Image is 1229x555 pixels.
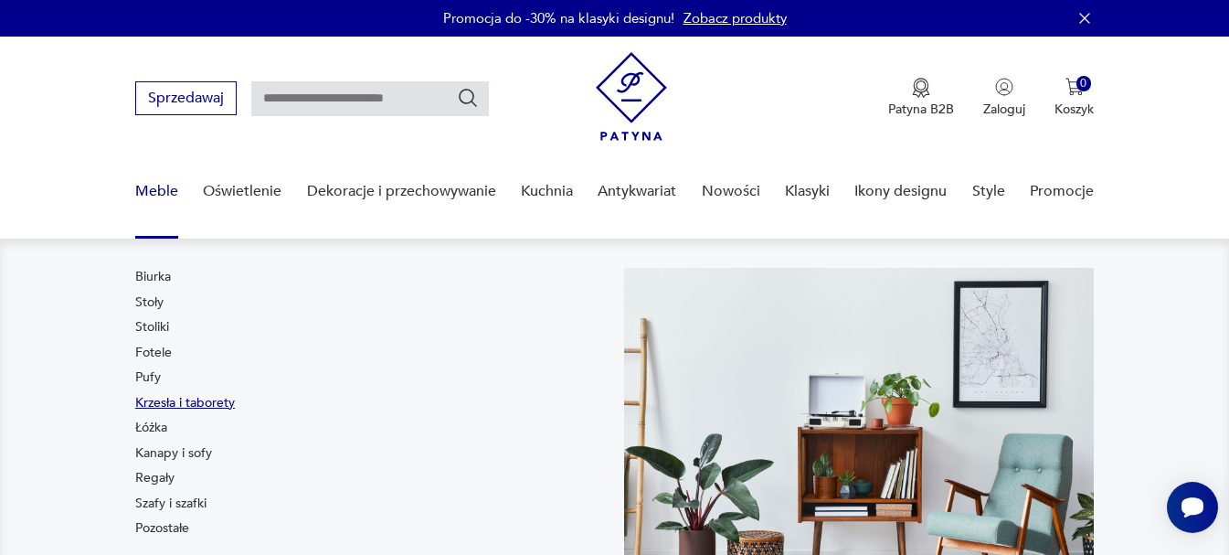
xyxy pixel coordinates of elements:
img: Ikonka użytkownika [995,78,1013,96]
iframe: Smartsupp widget button [1167,482,1218,533]
a: Sprzedawaj [135,93,237,106]
a: Dekoracje i przechowywanie [307,156,496,227]
p: Koszyk [1054,101,1094,118]
a: Stoły [135,294,164,312]
a: Szafy i szafki [135,495,207,513]
a: Promocje [1030,156,1094,227]
a: Ikona medaluPatyna B2B [888,78,954,118]
a: Biurka [135,268,171,286]
p: Zaloguj [983,101,1025,118]
button: Szukaj [457,87,479,109]
img: Ikona koszyka [1065,78,1084,96]
a: Pozostałe [135,519,189,538]
a: Regały [135,469,175,487]
button: Zaloguj [983,78,1025,118]
a: Pufy [135,368,161,387]
a: Fotele [135,344,172,362]
a: Antykwariat [598,156,676,227]
button: Patyna B2B [888,78,954,118]
img: Patyna - sklep z meblami i dekoracjami vintage [596,52,667,141]
a: Krzesła i taborety [135,394,235,412]
a: Meble [135,156,178,227]
a: Łóżka [135,419,167,437]
button: Sprzedawaj [135,81,237,115]
a: Kuchnia [521,156,573,227]
a: Klasyki [785,156,830,227]
img: Ikona medalu [912,78,930,98]
div: 0 [1076,76,1092,91]
a: Kanapy i sofy [135,444,212,463]
button: 0Koszyk [1054,78,1094,118]
a: Zobacz produkty [683,9,787,27]
a: Nowości [702,156,760,227]
a: Stoliki [135,318,169,336]
a: Oświetlenie [203,156,281,227]
p: Promocja do -30% na klasyki designu! [443,9,674,27]
a: Ikony designu [854,156,947,227]
p: Patyna B2B [888,101,954,118]
a: Style [972,156,1005,227]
